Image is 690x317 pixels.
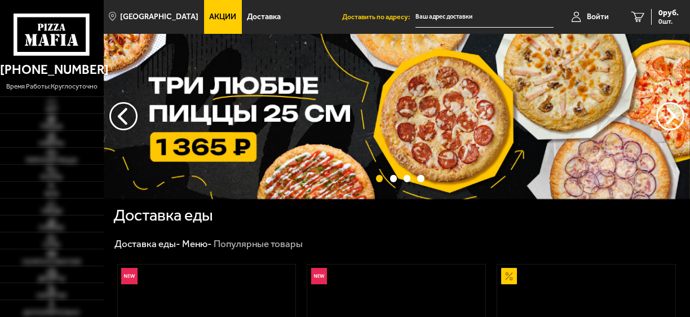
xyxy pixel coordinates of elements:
button: точки переключения [376,175,383,182]
span: Доставить по адресу: [342,14,415,20]
span: Акции [209,13,236,21]
button: предыдущий [656,102,684,130]
button: следующий [109,102,138,130]
span: 0 шт. [658,18,679,25]
h1: Доставка еды [113,207,213,223]
img: Новинка [121,268,138,284]
span: 0 руб. [658,9,679,17]
span: Доставка [247,13,281,21]
span: [GEOGRAPHIC_DATA] [120,13,198,21]
button: точки переключения [390,175,397,182]
div: Популярные товары [214,237,303,250]
span: Войти [587,13,609,21]
input: Ваш адрес доставки [415,7,554,28]
a: Доставка еды- [114,238,180,249]
button: точки переключения [404,175,410,182]
img: Новинка [311,268,328,284]
a: Меню- [182,238,212,249]
img: Акционный [501,268,517,284]
button: точки переключения [417,175,424,182]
